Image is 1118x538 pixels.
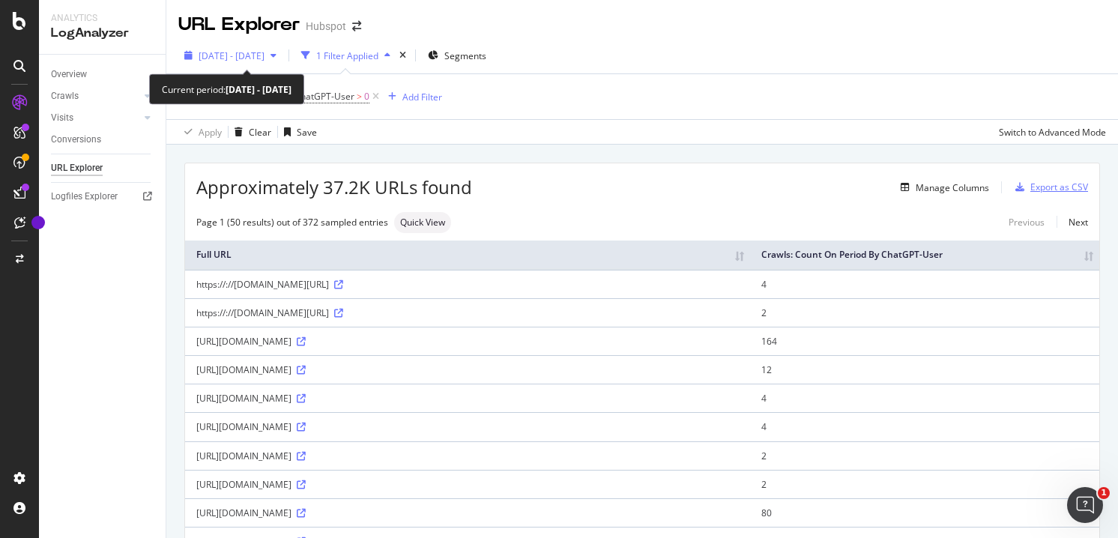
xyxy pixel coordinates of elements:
button: Manage Columns [895,178,989,196]
div: LogAnalyzer [51,25,154,42]
div: Page 1 (50 results) out of 372 sampled entries [196,216,388,229]
div: Apply [199,126,222,139]
div: https://://[DOMAIN_NAME][URL] [196,278,739,291]
div: [URL][DOMAIN_NAME] [196,478,739,491]
div: Hubspot [306,19,346,34]
div: Export as CSV [1030,181,1088,193]
div: Conversions [51,132,101,148]
span: 1 [1098,487,1110,499]
div: Clear [249,126,271,139]
button: Clear [229,120,271,144]
div: Add Filter [402,91,442,103]
button: [DATE] - [DATE] [178,43,282,67]
td: 2 [750,441,1099,470]
button: Export as CSV [1009,175,1088,199]
a: URL Explorer [51,160,155,176]
div: [URL][DOMAIN_NAME] [196,335,739,348]
a: Next [1057,211,1088,233]
button: Add Filter [382,88,442,106]
td: 164 [750,327,1099,355]
div: Manage Columns [916,181,989,194]
a: Logfiles Explorer [51,189,155,205]
b: [DATE] - [DATE] [226,83,291,96]
span: [DATE] - [DATE] [199,49,265,62]
div: neutral label [394,212,451,233]
div: Logfiles Explorer [51,189,118,205]
td: 80 [750,498,1099,527]
button: 1 Filter Applied [295,43,396,67]
span: Approximately 37.2K URLs found [196,175,472,200]
td: 2 [750,298,1099,327]
div: Current period: [162,81,291,98]
button: Switch to Advanced Mode [993,120,1106,144]
span: Quick View [400,218,445,227]
span: > [357,90,362,103]
div: Analytics [51,12,154,25]
div: Save [297,126,317,139]
div: [URL][DOMAIN_NAME] [196,420,739,433]
button: Apply [178,120,222,144]
td: 4 [750,412,1099,441]
div: times [396,48,409,63]
div: URL Explorer [178,12,300,37]
a: Visits [51,110,140,126]
button: Segments [422,43,492,67]
iframe: Intercom live chat [1067,487,1103,523]
td: 2 [750,470,1099,498]
td: 4 [750,384,1099,412]
span: Segments [444,49,486,62]
div: arrow-right-arrow-left [352,21,361,31]
div: URL Explorer [51,160,103,176]
div: Switch to Advanced Mode [999,126,1106,139]
span: 0 [364,86,369,107]
div: https://://[DOMAIN_NAME][URL] [196,306,739,319]
div: [URL][DOMAIN_NAME] [196,507,739,519]
td: 12 [750,355,1099,384]
a: Crawls [51,88,140,104]
div: Overview [51,67,87,82]
div: Crawls [51,88,79,104]
th: Full URL: activate to sort column ascending [185,241,750,270]
div: Visits [51,110,73,126]
div: [URL][DOMAIN_NAME] [196,392,739,405]
div: Tooltip anchor [31,216,45,229]
a: Overview [51,67,155,82]
th: Crawls: Count On Period By ChatGPT-User: activate to sort column ascending [750,241,1099,270]
a: Conversions [51,132,155,148]
div: [URL][DOMAIN_NAME] [196,450,739,462]
div: 1 Filter Applied [316,49,378,62]
button: Save [278,120,317,144]
td: 4 [750,270,1099,298]
div: [URL][DOMAIN_NAME] [196,363,739,376]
